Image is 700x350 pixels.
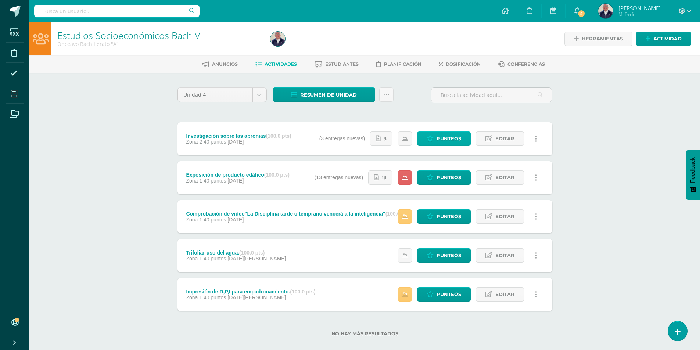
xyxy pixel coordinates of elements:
strong: (100.0 pts) [385,211,411,217]
span: Mi Perfil [618,11,661,17]
strong: (100.0 pts) [239,250,265,256]
span: Unidad 4 [183,88,247,102]
button: Feedback - Mostrar encuesta [686,150,700,200]
span: Actividades [265,61,297,67]
a: Conferencias [498,58,545,70]
span: Punteos [437,288,461,301]
span: Actividad [653,32,682,46]
label: No hay más resultados [177,331,552,336]
span: [DATE][PERSON_NAME] [227,295,286,300]
span: Zona 1 40 puntos [186,256,226,261]
a: Punteos [417,170,471,185]
span: [DATE] [227,178,244,184]
input: Busca un usuario... [34,5,200,17]
a: Punteos [417,131,471,146]
h1: Estudios Socioeconómicos Bach V [57,30,262,40]
a: Planificación [376,58,421,70]
span: [DATE] [227,139,244,145]
span: Zona 1 40 puntos [186,178,226,184]
div: Investigación sobre las abronias [186,133,291,139]
a: Punteos [417,209,471,224]
a: Punteos [417,248,471,263]
a: Dosificación [439,58,481,70]
span: 5 [577,10,585,18]
span: Punteos [437,249,461,262]
a: Resumen de unidad [273,87,375,102]
div: Comprobación de video"La Disciplina tarde o temprano vencerá a la inteligencia" [186,211,411,217]
a: Estudiantes [315,58,359,70]
div: Trifoliar uso del agua. [186,250,286,256]
span: [DATE] [227,217,244,223]
a: Actividades [255,58,297,70]
input: Busca la actividad aquí... [431,88,552,102]
img: 4400bde977c2ef3c8e0f06f5677fdb30.png [270,32,285,46]
a: Anuncios [202,58,238,70]
span: [DATE][PERSON_NAME] [227,256,286,261]
img: 4400bde977c2ef3c8e0f06f5677fdb30.png [598,4,613,18]
span: Editar [495,171,514,184]
span: Editar [495,132,514,145]
span: Conferencias [507,61,545,67]
span: Herramientas [582,32,623,46]
a: 13 [368,170,392,185]
span: Editar [495,210,514,223]
span: Punteos [437,210,461,223]
span: [PERSON_NAME] [618,4,661,12]
div: Impresión de D,P,I para empadronamiento. [186,289,315,295]
a: Estudios Socioeconómicos Bach V [57,29,200,42]
strong: (100.0 pts) [266,133,291,139]
a: Herramientas [564,32,632,46]
a: Punteos [417,287,471,302]
span: Zona 1 40 puntos [186,217,226,223]
span: Dosificación [446,61,481,67]
span: Resumen de unidad [300,88,357,102]
div: Onceavo Bachillerato 'A' [57,40,262,47]
span: Editar [495,288,514,301]
span: Zona 2 40 puntos [186,139,226,145]
span: Editar [495,249,514,262]
a: Actividad [636,32,691,46]
span: 13 [382,171,387,184]
span: Zona 1 40 puntos [186,295,226,300]
span: 3 [384,132,387,145]
span: Punteos [437,132,461,145]
a: Unidad 4 [178,88,266,102]
strong: (100.0 pts) [290,289,315,295]
span: Anuncios [212,61,238,67]
span: Feedback [690,157,696,183]
span: Punteos [437,171,461,184]
div: Exposición de producto edáfico [186,172,290,178]
strong: (100.0 pts) [264,172,290,178]
span: Planificación [384,61,421,67]
span: Estudiantes [325,61,359,67]
a: 3 [370,131,392,146]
